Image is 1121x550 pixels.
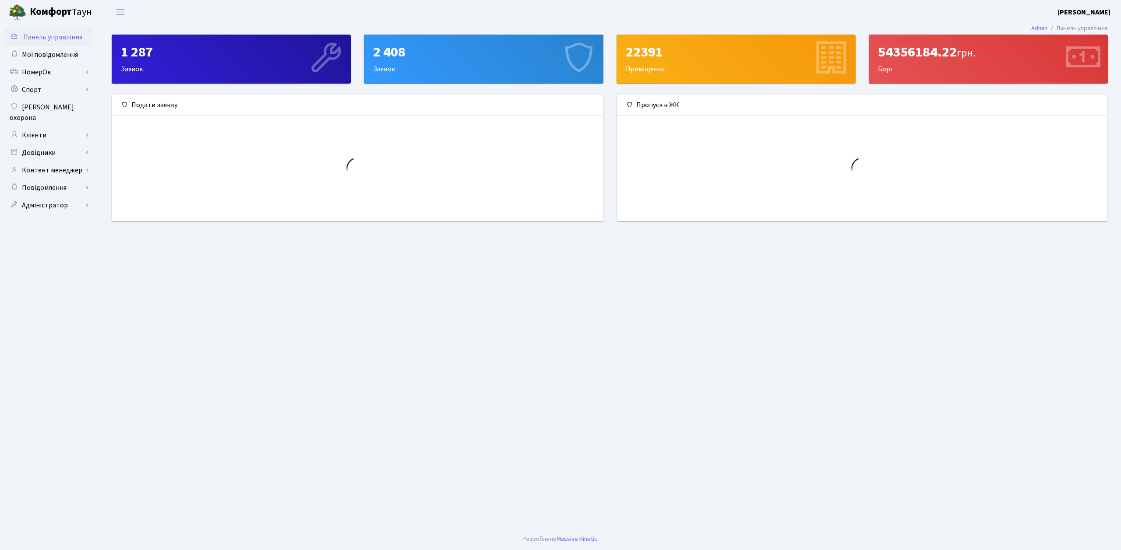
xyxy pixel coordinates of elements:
[23,32,82,42] span: Панель управління
[522,534,599,544] div: Розроблено .
[112,95,603,116] div: Подати заявку
[869,35,1107,83] div: Борг
[1058,7,1110,17] b: [PERSON_NAME]
[1047,24,1108,33] li: Панель управління
[626,44,846,60] div: 22391
[4,28,92,46] a: Панель управління
[1058,7,1110,18] a: [PERSON_NAME]
[4,98,92,126] a: [PERSON_NAME] охорона
[878,44,1099,60] div: 54356184.22
[617,35,855,83] div: Приміщення
[617,95,1108,116] div: Пропуск в ЖК
[9,4,26,21] img: logo.png
[30,5,72,19] b: Комфорт
[957,46,976,61] span: грн.
[112,35,351,84] a: 1 287Заявок
[1018,19,1121,38] nav: breadcrumb
[4,81,92,98] a: Спорт
[4,196,92,214] a: Адміністратор
[30,5,92,20] span: Таун
[109,5,131,19] button: Переключити навігацію
[4,161,92,179] a: Контент менеджер
[557,534,597,543] a: Massive Kinetic
[4,63,92,81] a: НомерОк
[373,44,594,60] div: 2 408
[4,144,92,161] a: Довідники
[364,35,603,83] div: Заявок
[121,44,342,60] div: 1 287
[112,35,350,83] div: Заявок
[364,35,603,84] a: 2 408Заявок
[617,35,856,84] a: 22391Приміщення
[4,126,92,144] a: Клієнти
[4,179,92,196] a: Повідомлення
[1031,24,1047,33] a: Admin
[22,50,78,60] span: Мої повідомлення
[4,46,92,63] a: Мої повідомлення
